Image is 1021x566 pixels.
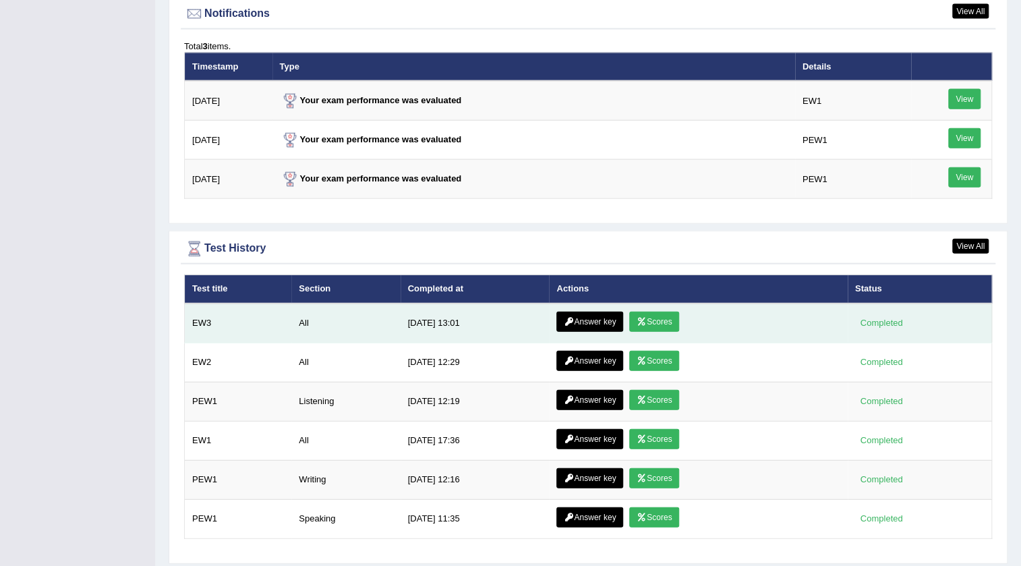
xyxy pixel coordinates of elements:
[629,351,679,371] a: Scores
[795,53,911,81] th: Details
[556,507,623,528] a: Answer key
[184,239,992,259] div: Test History
[795,121,911,160] td: PEW1
[280,95,462,105] strong: Your exam performance was evaluated
[952,239,989,254] a: View All
[202,41,207,51] b: 3
[185,421,292,460] td: EW1
[948,128,981,148] a: View
[185,275,292,304] th: Test title
[280,134,462,144] strong: Your exam performance was evaluated
[549,275,847,304] th: Actions
[556,468,623,488] a: Answer key
[184,40,992,53] div: Total items.
[629,312,679,332] a: Scores
[401,304,550,343] td: [DATE] 13:01
[556,351,623,371] a: Answer key
[629,390,679,410] a: Scores
[185,81,272,121] td: [DATE]
[185,53,272,81] th: Timestamp
[855,395,908,409] div: Completed
[401,499,550,538] td: [DATE] 11:35
[185,460,292,499] td: PEW1
[185,160,272,199] td: [DATE]
[629,507,679,528] a: Scores
[280,173,462,183] strong: Your exam performance was evaluated
[401,460,550,499] td: [DATE] 12:16
[948,89,981,109] a: View
[795,160,911,199] td: PEW1
[185,121,272,160] td: [DATE]
[291,499,400,538] td: Speaking
[556,312,623,332] a: Answer key
[401,343,550,382] td: [DATE] 12:29
[401,382,550,421] td: [DATE] 12:19
[291,304,400,343] td: All
[291,343,400,382] td: All
[855,356,908,370] div: Completed
[556,429,623,449] a: Answer key
[401,421,550,460] td: [DATE] 17:36
[855,473,908,487] div: Completed
[952,4,989,19] a: View All
[185,343,292,382] td: EW2
[184,4,992,24] div: Notifications
[556,390,623,410] a: Answer key
[629,468,679,488] a: Scores
[185,382,292,421] td: PEW1
[291,460,400,499] td: Writing
[855,316,908,331] div: Completed
[185,304,292,343] td: EW3
[855,434,908,448] div: Completed
[948,167,981,188] a: View
[795,81,911,121] td: EW1
[291,421,400,460] td: All
[291,382,400,421] td: Listening
[848,275,992,304] th: Status
[855,512,908,526] div: Completed
[629,429,679,449] a: Scores
[291,275,400,304] th: Section
[272,53,795,81] th: Type
[185,499,292,538] td: PEW1
[401,275,550,304] th: Completed at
